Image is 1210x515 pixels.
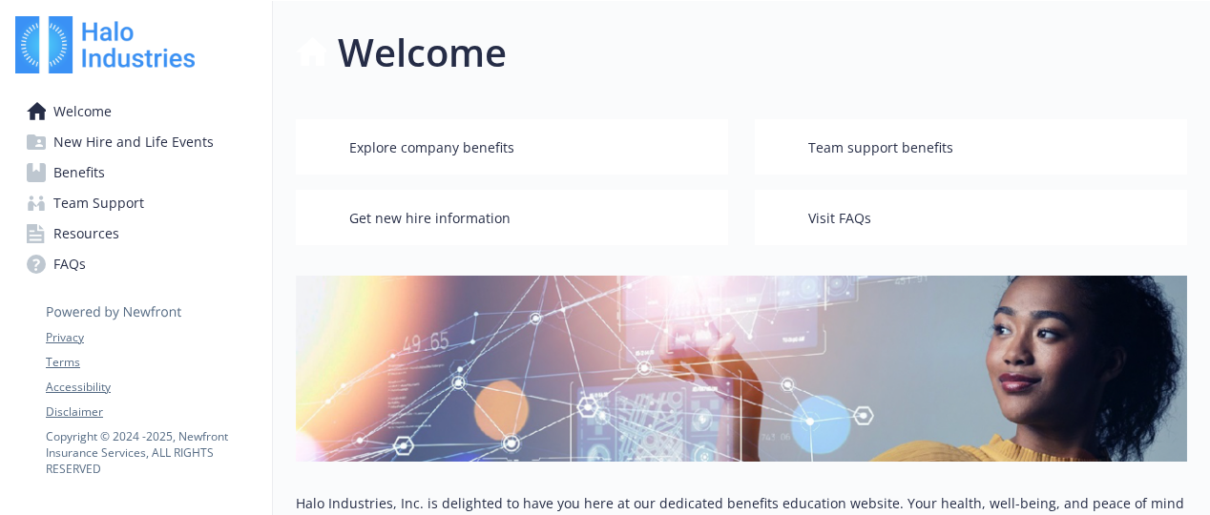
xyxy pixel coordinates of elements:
[46,354,256,371] a: Terms
[755,190,1187,245] button: Visit FAQs
[53,218,119,249] span: Resources
[296,190,728,245] button: Get new hire information
[338,24,507,81] h1: Welcome
[296,119,728,175] button: Explore company benefits
[755,119,1187,175] button: Team support benefits
[53,127,214,157] span: New Hire and Life Events
[349,130,514,166] span: Explore company benefits
[15,96,257,127] a: Welcome
[296,276,1187,462] img: overview page banner
[46,403,256,421] a: Disclaimer
[808,130,953,166] span: Team support benefits
[15,249,257,279] a: FAQs
[53,157,105,188] span: Benefits
[53,96,112,127] span: Welcome
[349,200,511,237] span: Get new hire information
[53,249,86,279] span: FAQs
[46,428,256,477] p: Copyright © 2024 - 2025 , Newfront Insurance Services, ALL RIGHTS RESERVED
[808,200,871,237] span: Visit FAQs
[15,218,257,249] a: Resources
[53,188,144,218] span: Team Support
[15,127,257,157] a: New Hire and Life Events
[15,188,257,218] a: Team Support
[15,157,257,188] a: Benefits
[46,329,256,346] a: Privacy
[46,379,256,396] a: Accessibility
